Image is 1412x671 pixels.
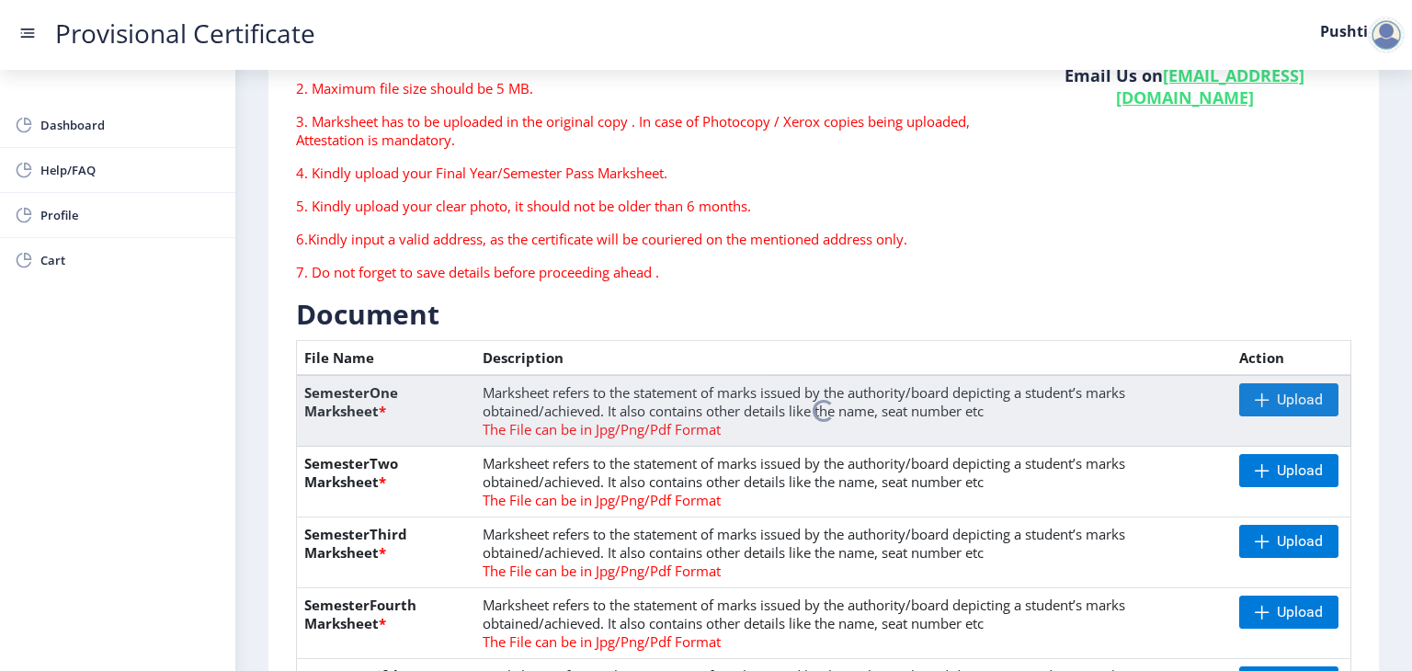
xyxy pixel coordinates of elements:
[1277,532,1323,551] span: Upload
[296,112,990,149] p: 3. Marksheet has to be uploaded in the original copy . In case of Photocopy / Xerox copies being ...
[296,230,990,248] p: 6.Kindly input a valid address, as the certificate will be couriered on the mentioned address only.
[296,164,990,182] p: 4. Kindly upload your Final Year/Semester Pass Marksheet.
[37,24,334,43] a: Provisional Certificate
[1277,461,1323,480] span: Upload
[1277,603,1323,621] span: Upload
[40,159,221,181] span: Help/FAQ
[296,296,1351,333] h3: Document
[483,491,721,509] span: The File can be in Jpg/Png/Pdf Format
[297,341,476,376] th: File Name
[296,79,990,97] p: 2. Maximum file size should be 5 MB.
[297,588,476,659] th: SemesterFourth Marksheet
[1116,64,1305,108] a: [EMAIL_ADDRESS][DOMAIN_NAME]
[40,204,221,226] span: Profile
[475,588,1232,659] td: Marksheet refers to the statement of marks issued by the authority/board depicting a student’s ma...
[1018,64,1351,108] h6: Email Us on
[296,263,990,281] p: 7. Do not forget to save details before proceeding ahead .
[1320,24,1368,39] label: Pushti
[297,517,476,588] th: SemesterThird Marksheet
[297,447,476,517] th: SemesterTwo Marksheet
[475,517,1232,588] td: Marksheet refers to the statement of marks issued by the authority/board depicting a student’s ma...
[40,114,221,136] span: Dashboard
[1232,341,1350,376] th: Action
[475,341,1232,376] th: Description
[483,562,721,580] span: The File can be in Jpg/Png/Pdf Format
[40,249,221,271] span: Cart
[296,197,990,215] p: 5. Kindly upload your clear photo, it should not be older than 6 months.
[483,632,721,651] span: The File can be in Jpg/Png/Pdf Format
[475,447,1232,517] td: Marksheet refers to the statement of marks issued by the authority/board depicting a student’s ma...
